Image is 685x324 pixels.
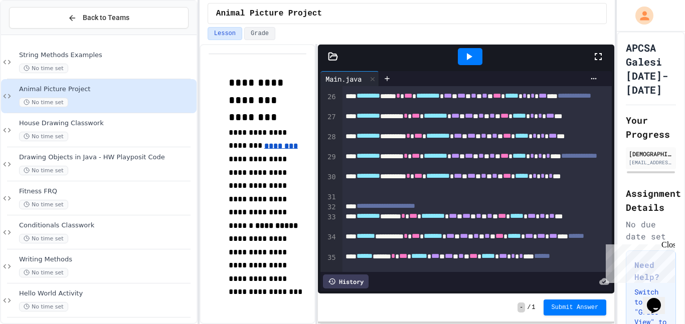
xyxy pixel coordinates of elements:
[208,27,242,40] button: Lesson
[244,27,275,40] button: Grade
[629,159,673,166] div: [EMAIL_ADDRESS][DOMAIN_NAME]
[518,302,525,312] span: -
[629,149,673,158] div: [DEMOGRAPHIC_DATA][PERSON_NAME]
[320,212,337,232] div: 33
[4,4,69,64] div: Chat with us now!Close
[323,274,369,288] div: History
[643,284,675,314] iframe: chat widget
[626,41,676,97] h1: APCSA Galesi [DATE]-[DATE]
[320,232,337,252] div: 34
[19,85,195,94] span: Animal Picture Project
[320,202,337,212] div: 32
[320,112,337,132] div: 27
[320,132,337,152] div: 28
[19,51,195,60] span: String Methods Examples
[19,132,68,141] span: No time set
[19,166,68,175] span: No time set
[625,4,656,27] div: My Account
[19,234,68,243] span: No time set
[19,302,68,311] span: No time set
[19,187,195,196] span: Fitness FRQ
[19,153,195,162] span: Drawing Objects in Java - HW Playposit Code
[19,268,68,277] span: No time set
[320,71,379,86] div: Main.java
[9,7,189,29] button: Back to Teams
[602,240,675,283] iframe: chat widget
[320,253,337,273] div: 35
[19,119,195,128] span: House Drawing Classwork
[19,221,195,230] span: Conditionals Classwork
[552,303,599,311] span: Submit Answer
[83,13,129,23] span: Back to Teams
[532,303,535,311] span: 1
[626,186,676,214] h2: Assignment Details
[626,218,676,242] div: No due date set
[544,299,607,315] button: Submit Answer
[216,8,322,20] span: Animal Picture Project
[320,74,367,84] div: Main.java
[320,92,337,112] div: 26
[626,113,676,141] h2: Your Progress
[320,172,337,192] div: 30
[19,98,68,107] span: No time set
[19,200,68,209] span: No time set
[527,303,531,311] span: /
[19,289,195,298] span: Hello World Activity
[19,255,195,264] span: Writing Methods
[19,64,68,73] span: No time set
[320,192,337,202] div: 31
[320,152,337,172] div: 29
